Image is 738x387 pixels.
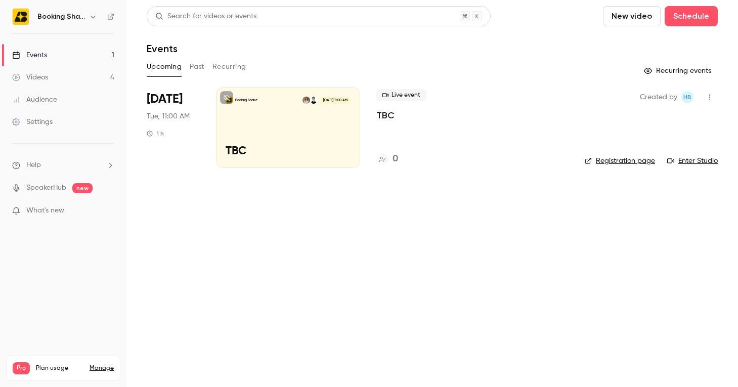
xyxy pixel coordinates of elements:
span: HB [683,91,691,103]
a: SpeakerHub [26,183,66,193]
div: Sep 16 Tue, 11:00 AM (Europe/Paris) [147,87,200,168]
a: Registration page [585,156,655,166]
button: Recurring [212,59,246,75]
a: Manage [90,364,114,372]
img: Maud Licari [310,97,317,104]
span: Created by [640,91,677,103]
span: [DATE] 11:00 AM [320,97,350,104]
a: Enter Studio [667,156,718,166]
div: Events [12,50,47,60]
a: 0 [376,152,398,166]
div: Search for videos or events [155,11,256,22]
a: TBCBooking ShakeMaud LicariClémence Férault[DATE] 11:00 AMTBC [216,87,360,168]
span: Plan usage [36,364,83,372]
img: Clémence Férault [302,97,310,104]
h1: Events [147,42,178,55]
a: TBC [376,109,394,121]
button: Schedule [665,6,718,26]
h6: Booking Shake [37,12,85,22]
p: Booking Shake [235,98,258,103]
span: Live event [376,89,426,101]
div: Videos [12,72,48,82]
li: help-dropdown-opener [12,160,114,170]
button: Upcoming [147,59,182,75]
span: [DATE] [147,91,183,107]
span: new [72,183,93,193]
button: New video [603,6,661,26]
h4: 0 [393,152,398,166]
div: Audience [12,95,57,105]
span: Hello BookingShake [681,91,693,103]
span: Tue, 11:00 AM [147,111,190,121]
img: Booking Shake [13,9,29,25]
span: Pro [13,362,30,374]
button: Past [190,59,204,75]
p: TBC [226,145,351,158]
div: 1 h [147,130,164,138]
span: What's new [26,205,64,216]
button: Recurring events [639,63,718,79]
span: Help [26,160,41,170]
div: Settings [12,117,53,127]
